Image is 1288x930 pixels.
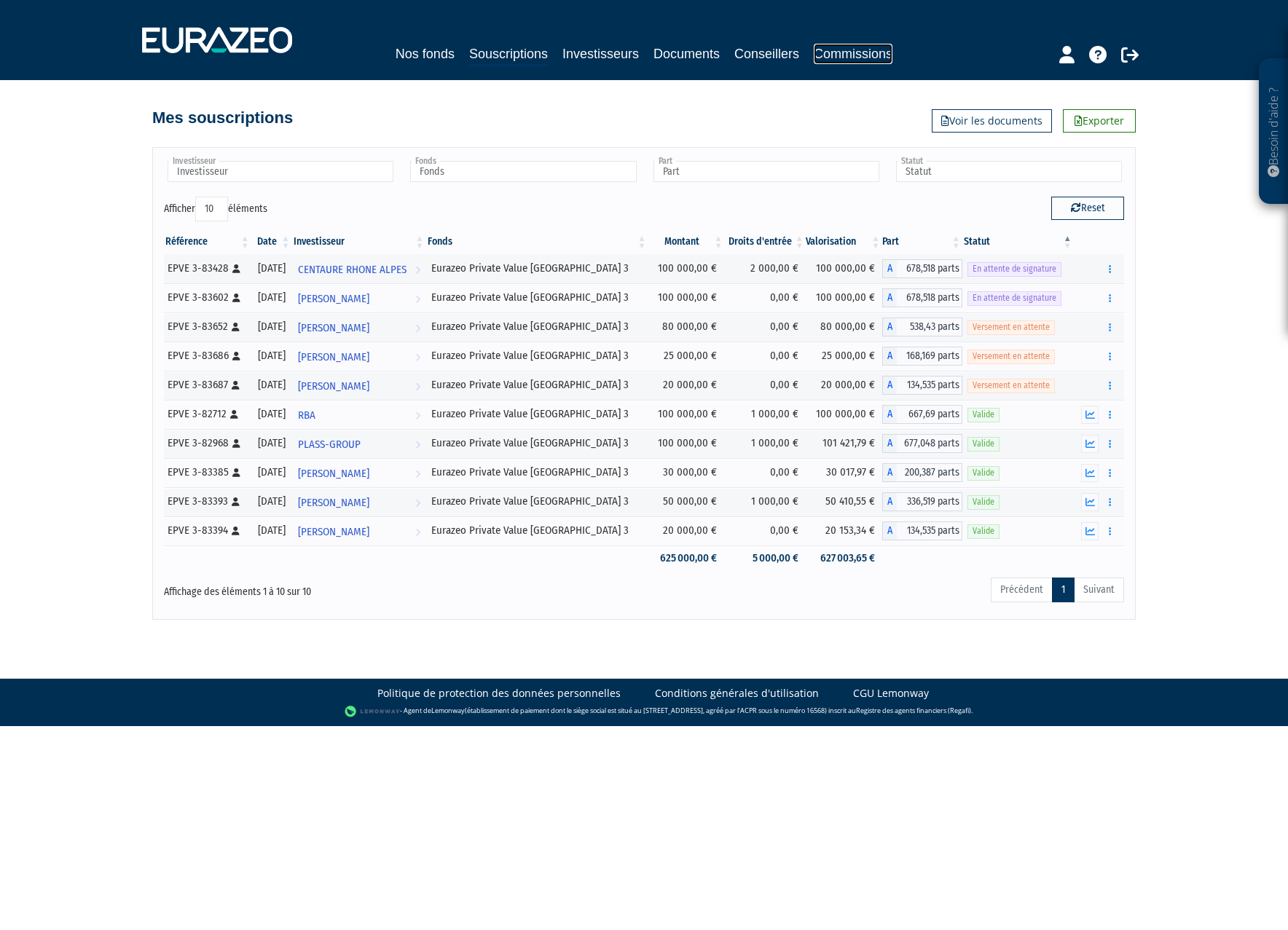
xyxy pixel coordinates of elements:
span: 336,519 parts [897,492,962,511]
span: Valide [967,495,1000,509]
span: 667,69 parts [897,405,962,424]
a: Nos fonds [396,44,455,64]
th: Investisseur: activer pour trier la colonne par ordre croissant [292,229,426,254]
td: 2 000,00 € [724,254,805,283]
i: Voir l'investisseur [415,460,420,487]
a: Investisseurs [562,44,639,64]
div: EPVE 3-83394 [168,523,246,538]
i: [Français] Personne physique [232,381,240,390]
select: Afficheréléments [195,197,228,221]
a: [PERSON_NAME] [292,312,426,342]
div: [DATE] [256,290,287,305]
td: 100 000,00 € [806,283,882,312]
span: 134,535 parts [897,376,962,395]
div: A - Eurazeo Private Value Europe 3 [882,521,962,540]
div: Affichage des éléments 1 à 10 sur 10 [164,576,551,599]
th: Date: activer pour trier la colonne par ordre croissant [251,229,292,254]
h4: Mes souscriptions [152,109,293,127]
span: PLASS-GROUP [298,431,361,458]
a: [PERSON_NAME] [292,371,426,400]
td: 1 000,00 € [724,487,805,516]
div: [DATE] [256,494,287,509]
td: 100 000,00 € [806,254,882,283]
a: Politique de protection des données personnelles [377,686,621,701]
span: [PERSON_NAME] [298,460,369,487]
a: Commissions [814,44,892,64]
div: EPVE 3-83385 [168,465,246,480]
a: PLASS-GROUP [292,429,426,458]
div: EPVE 3-82968 [168,436,246,451]
td: 625 000,00 € [648,545,725,571]
span: Valide [967,524,1000,538]
div: A - Eurazeo Private Value Europe 3 [882,347,962,366]
p: Besoin d'aide ? [1265,66,1282,197]
td: 50 410,55 € [806,487,882,516]
div: A - Eurazeo Private Value Europe 3 [882,434,962,453]
td: 80 000,00 € [806,312,882,342]
label: Afficher éléments [164,197,267,221]
div: A - Eurazeo Private Value Europe 3 [882,405,962,424]
span: 678,518 parts [897,288,962,307]
div: EPVE 3-82712 [168,406,246,422]
td: 5 000,00 € [724,545,805,571]
td: 0,00 € [724,458,805,487]
div: Eurazeo Private Value [GEOGRAPHIC_DATA] 3 [431,377,643,393]
span: Versement en attente [967,320,1055,334]
div: [DATE] [256,348,287,363]
span: A [882,347,897,366]
span: [PERSON_NAME] [298,373,369,400]
span: RBA [298,402,315,429]
span: A [882,492,897,511]
i: Voir l'investisseur [415,373,420,400]
th: Montant: activer pour trier la colonne par ordre croissant [648,229,725,254]
td: 20 000,00 € [806,371,882,400]
i: Voir l'investisseur [415,315,420,342]
a: Documents [653,44,720,64]
span: Valide [967,408,1000,422]
span: 538,43 parts [897,318,962,336]
div: EPVE 3-83393 [168,494,246,509]
div: A - Eurazeo Private Value Europe 3 [882,288,962,307]
span: A [882,259,897,278]
th: Fonds: activer pour trier la colonne par ordre croissant [426,229,648,254]
div: A - Eurazeo Private Value Europe 3 [882,376,962,395]
td: 0,00 € [724,516,805,545]
div: [DATE] [256,523,287,538]
span: En attente de signature [967,262,1061,276]
td: 0,00 € [724,283,805,312]
a: [PERSON_NAME] [292,487,426,516]
div: [DATE] [256,377,287,393]
a: Souscriptions [469,44,548,66]
a: [PERSON_NAME] [292,516,426,545]
th: Droits d'entrée: activer pour trier la colonne par ordre croissant [724,229,805,254]
span: A [882,434,897,453]
i: Voir l'investisseur [415,344,420,371]
th: Référence : activer pour trier la colonne par ordre croissant [164,229,251,254]
div: A - Eurazeo Private Value Europe 3 [882,463,962,482]
span: A [882,288,897,307]
th: Valorisation: activer pour trier la colonne par ordre croissant [806,229,882,254]
i: [Français] Personne physique [232,293,240,302]
i: Voir l'investisseur [415,285,420,312]
td: 627 003,65 € [806,545,882,571]
a: Lemonway [431,706,465,715]
i: [Français] Personne physique [232,352,240,360]
div: [DATE] [256,319,287,334]
div: [DATE] [256,261,287,276]
i: [Français] Personne physique [232,527,240,535]
td: 20 153,34 € [806,516,882,545]
span: A [882,521,897,540]
img: 1732889491-logotype_eurazeo_blanc_rvb.png [142,27,292,53]
span: CENTAURE RHONE ALPES [298,256,407,283]
i: Voir l'investisseur [415,519,420,545]
span: [PERSON_NAME] [298,315,369,342]
div: Eurazeo Private Value [GEOGRAPHIC_DATA] 3 [431,436,643,451]
i: Voir l'investisseur [415,489,420,516]
span: A [882,318,897,336]
td: 25 000,00 € [806,342,882,371]
i: [Français] Personne physique [232,323,240,331]
div: Eurazeo Private Value [GEOGRAPHIC_DATA] 3 [431,319,643,334]
div: EPVE 3-83428 [168,261,246,276]
a: Conditions générales d'utilisation [655,686,819,701]
div: Eurazeo Private Value [GEOGRAPHIC_DATA] 3 [431,406,643,422]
